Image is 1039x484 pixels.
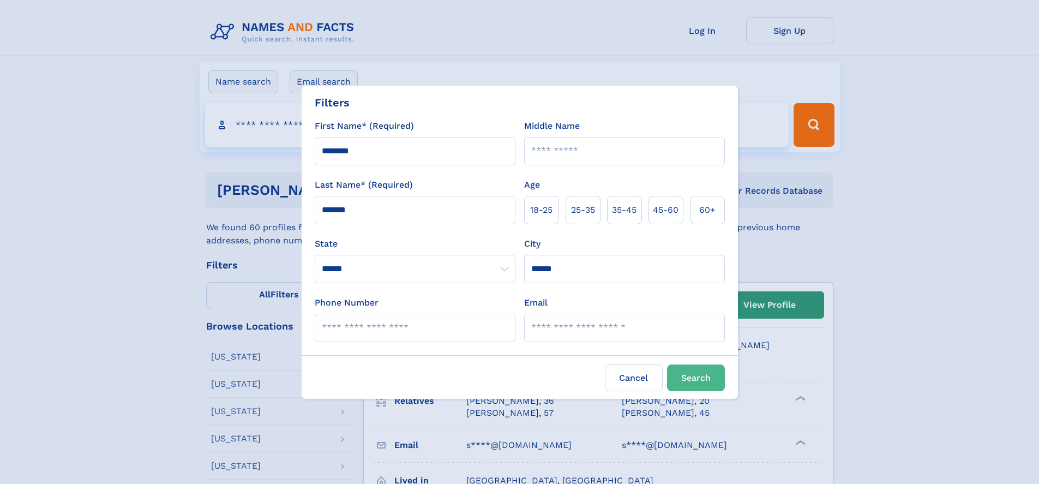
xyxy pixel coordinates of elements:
[524,178,540,192] label: Age
[315,94,350,111] div: Filters
[315,119,414,133] label: First Name* (Required)
[699,204,716,217] span: 60+
[524,119,580,133] label: Middle Name
[530,204,552,217] span: 18‑25
[524,237,540,250] label: City
[653,204,678,217] span: 45‑60
[524,296,548,309] label: Email
[315,237,515,250] label: State
[612,204,636,217] span: 35‑45
[571,204,595,217] span: 25‑35
[315,296,379,309] label: Phone Number
[315,178,413,192] label: Last Name* (Required)
[605,365,663,391] label: Cancel
[667,365,725,391] button: Search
